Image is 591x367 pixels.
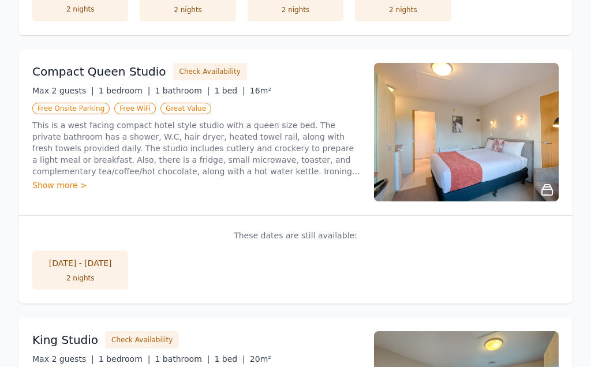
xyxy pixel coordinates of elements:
[32,120,360,178] p: This is a west facing compact hotel style studio with a queen size bed. The private bathroom has ...
[259,6,332,15] div: 2 nights
[44,258,117,269] div: [DATE] - [DATE]
[44,274,117,283] div: 2 nights
[32,332,98,349] h3: King Studio
[155,355,210,364] span: 1 bathroom |
[32,230,559,242] p: These dates are still available:
[366,6,439,15] div: 2 nights
[250,87,271,96] span: 16m²
[32,103,110,115] span: Free Onsite Parking
[151,6,224,15] div: 2 nights
[32,87,94,96] span: Max 2 guests |
[155,87,210,96] span: 1 bathroom |
[250,355,271,364] span: 20m²
[44,5,117,14] div: 2 nights
[99,87,151,96] span: 1 bedroom |
[32,355,94,364] span: Max 2 guests |
[32,64,166,80] h3: Compact Queen Studio
[114,103,156,115] span: Free WiFi
[99,355,151,364] span: 1 bedroom |
[214,355,245,364] span: 1 bed |
[173,63,247,81] button: Check Availability
[105,332,179,349] button: Check Availability
[214,87,245,96] span: 1 bed |
[160,103,211,115] span: Great Value
[32,180,360,192] div: Show more >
